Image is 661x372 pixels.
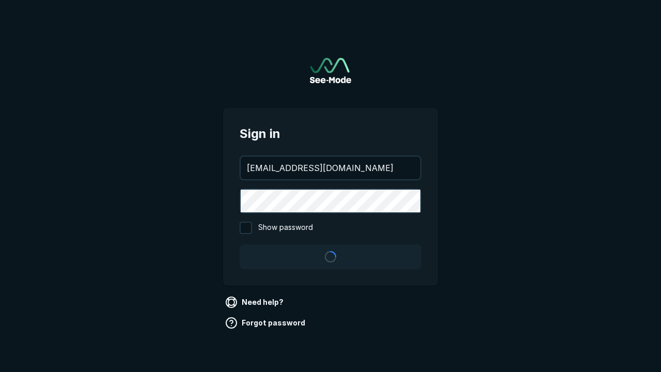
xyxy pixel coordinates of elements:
span: Show password [258,222,313,234]
img: See-Mode Logo [310,58,351,83]
input: your@email.com [241,157,420,179]
a: Go to sign in [310,58,351,83]
a: Need help? [223,294,288,311]
a: Forgot password [223,315,309,331]
span: Sign in [240,125,421,143]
